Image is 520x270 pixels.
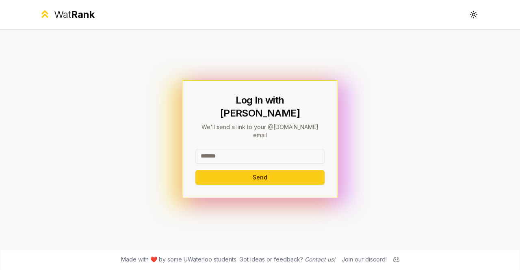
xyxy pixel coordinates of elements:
div: Join our discord! [342,255,387,264]
a: Contact us! [305,256,335,263]
a: WatRank [39,8,95,21]
span: Rank [71,9,95,20]
button: Send [195,170,325,185]
div: Wat [54,8,95,21]
span: Made with ❤️ by some UWaterloo students. Got ideas or feedback? [121,255,335,264]
h1: Log In with [PERSON_NAME] [195,94,325,120]
p: We'll send a link to your @[DOMAIN_NAME] email [195,123,325,139]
